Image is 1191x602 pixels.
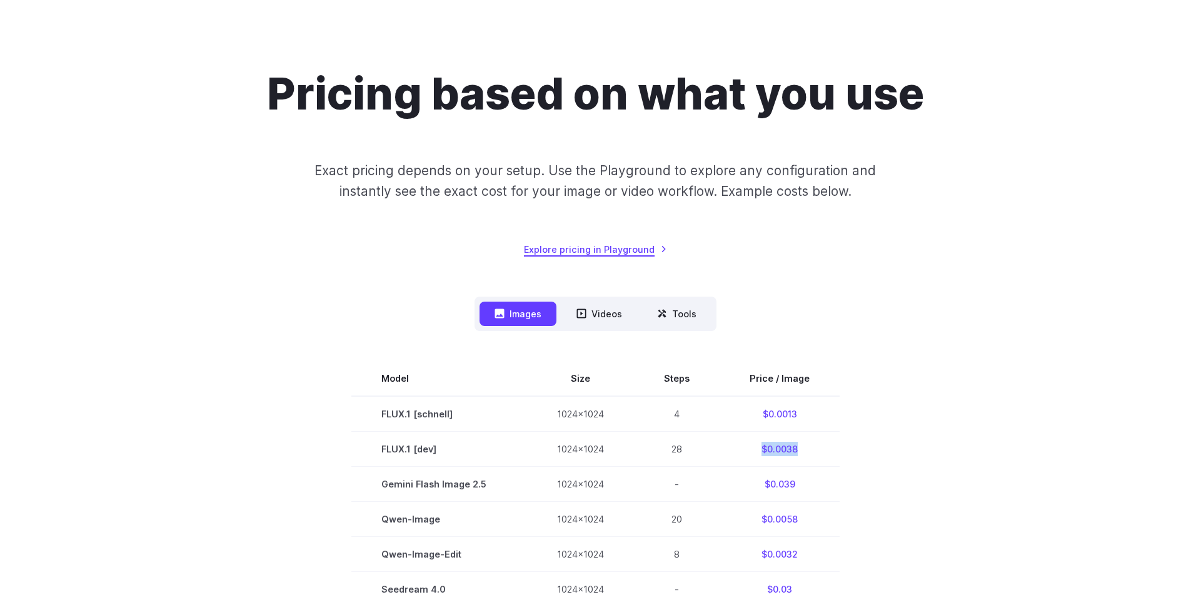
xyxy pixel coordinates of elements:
[720,536,840,571] td: $0.0032
[527,466,634,501] td: 1024x1024
[634,466,720,501] td: -
[351,501,527,536] td: Qwen-Image
[480,302,556,326] button: Images
[267,68,924,120] h1: Pricing based on what you use
[527,361,634,396] th: Size
[381,477,497,491] span: Gemini Flash Image 2.5
[634,396,720,432] td: 4
[351,431,527,466] td: FLUX.1 [dev]
[720,466,840,501] td: $0.039
[642,302,711,326] button: Tools
[527,536,634,571] td: 1024x1024
[351,536,527,571] td: Qwen-Image-Edit
[634,361,720,396] th: Steps
[634,431,720,466] td: 28
[351,396,527,432] td: FLUX.1 [schnell]
[527,396,634,432] td: 1024x1024
[634,501,720,536] td: 20
[720,431,840,466] td: $0.0038
[524,242,667,257] a: Explore pricing in Playground
[351,361,527,396] th: Model
[634,536,720,571] td: 8
[527,501,634,536] td: 1024x1024
[291,160,900,202] p: Exact pricing depends on your setup. Use the Playground to explore any configuration and instantl...
[527,431,634,466] td: 1024x1024
[561,302,637,326] button: Videos
[720,396,840,432] td: $0.0013
[720,361,840,396] th: Price / Image
[720,501,840,536] td: $0.0058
